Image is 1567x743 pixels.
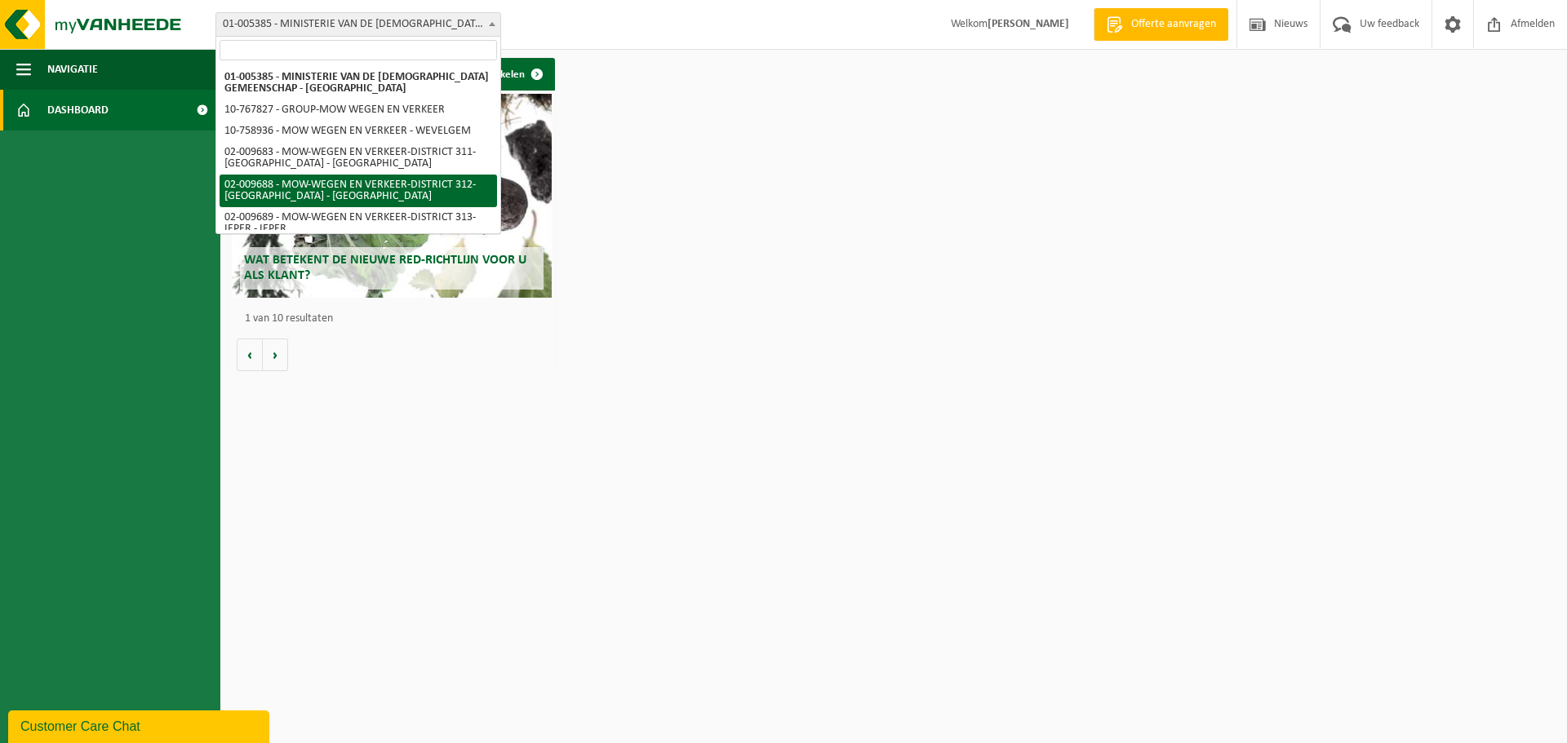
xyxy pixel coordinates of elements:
li: 02-009689 - MOW-WEGEN EN VERKEER-DISTRICT 313-IEPER - IEPER [220,207,497,240]
li: 10-758936 - MOW WEGEN EN VERKEER - WEVELGEM [220,121,497,142]
strong: [PERSON_NAME] [988,18,1069,30]
span: Navigatie [47,49,98,90]
span: 01-005385 - MINISTERIE VAN DE VLAAMSE GEMEENSCHAP - SINT-MICHIELS [215,12,501,37]
li: 02-009688 - MOW-WEGEN EN VERKEER-DISTRICT 312-[GEOGRAPHIC_DATA] - [GEOGRAPHIC_DATA] [220,175,497,207]
span: Wat betekent de nieuwe RED-richtlijn voor u als klant? [244,254,526,282]
iframe: chat widget [8,707,273,743]
a: Offerte aanvragen [1094,8,1228,41]
a: Alle artikelen [452,58,553,91]
li: 01-005385 - MINISTERIE VAN DE [DEMOGRAPHIC_DATA] GEMEENSCHAP - [GEOGRAPHIC_DATA] [220,67,497,100]
span: Offerte aanvragen [1127,16,1220,33]
button: Volgende [263,338,288,371]
span: 01-005385 - MINISTERIE VAN DE VLAAMSE GEMEENSCHAP - SINT-MICHIELS [216,13,500,36]
li: 02-009683 - MOW-WEGEN EN VERKEER-DISTRICT 311-[GEOGRAPHIC_DATA] - [GEOGRAPHIC_DATA] [220,142,497,175]
p: 1 van 10 resultaten [245,313,547,325]
span: Dashboard [47,90,109,130]
li: 10-767827 - GROUP-MOW WEGEN EN VERKEER [220,100,497,121]
button: Vorige [237,338,263,371]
